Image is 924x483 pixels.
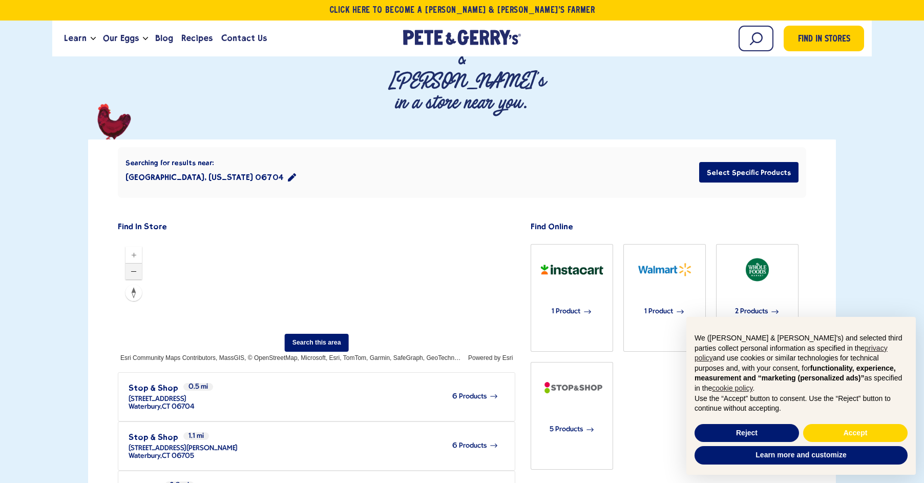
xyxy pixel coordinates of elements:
a: Our Eggs [99,25,143,52]
a: Recipes [177,25,217,52]
button: Reject [695,424,799,442]
span: Blog [155,32,173,45]
a: Blog [151,25,177,52]
a: Contact Us [217,25,271,52]
a: Learn [60,25,91,52]
a: Find in Stores [784,26,864,51]
p: Find [PERSON_NAME] & [PERSON_NAME]'s in a store near you. [388,3,536,114]
span: Learn [64,32,87,45]
button: Open the dropdown menu for Our Eggs [143,37,148,41]
span: Our Eggs [103,32,139,45]
span: Find in Stores [798,33,850,47]
input: Search [739,26,773,51]
span: Recipes [181,32,213,45]
p: Use the “Accept” button to consent. Use the “Reject” button to continue without accepting. [695,394,908,414]
a: cookie policy [712,384,752,392]
p: We ([PERSON_NAME] & [PERSON_NAME]'s) and selected third parties collect personal information as s... [695,333,908,394]
span: Contact Us [221,32,267,45]
button: Accept [803,424,908,442]
button: Learn more and customize [695,446,908,465]
button: Open the dropdown menu for Learn [91,37,96,41]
